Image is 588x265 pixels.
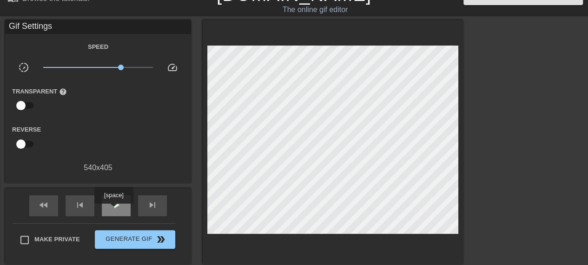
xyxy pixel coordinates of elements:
[12,125,41,134] label: Reverse
[5,162,191,173] div: 540 x 405
[38,199,49,211] span: fast_rewind
[95,230,175,249] button: Generate Gif
[201,4,430,15] div: The online gif editor
[88,42,108,52] label: Speed
[34,235,80,244] span: Make Private
[74,199,86,211] span: skip_previous
[155,234,166,245] span: double_arrow
[111,199,122,211] span: play_arrow
[59,88,67,96] span: help
[147,199,158,211] span: skip_next
[12,87,67,96] label: Transparent
[167,62,178,73] span: speed
[99,234,172,245] span: Generate Gif
[5,20,191,34] div: Gif Settings
[18,62,29,73] span: slow_motion_video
